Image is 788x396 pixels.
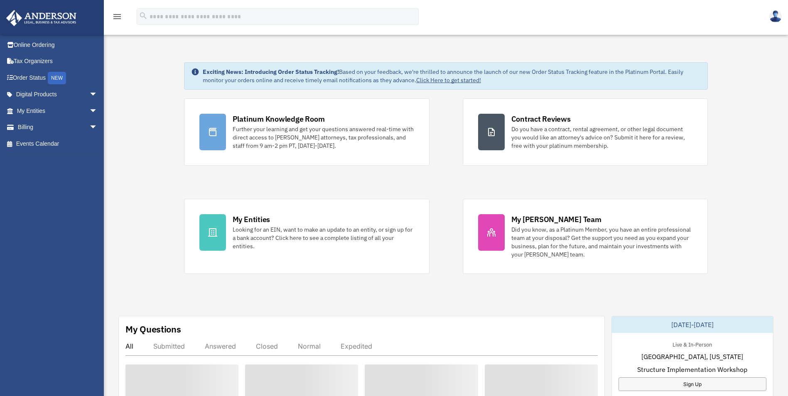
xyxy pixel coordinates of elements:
[184,98,430,166] a: Platinum Knowledge Room Further your learning and get your questions answered real-time with dire...
[341,342,372,350] div: Expedited
[463,199,708,274] a: My [PERSON_NAME] Team Did you know, as a Platinum Member, you have an entire professional team at...
[233,225,414,250] div: Looking for an EIN, want to make an update to an entity, or sign up for a bank account? Click her...
[153,342,185,350] div: Submitted
[641,352,743,362] span: [GEOGRAPHIC_DATA], [US_STATE]
[511,225,693,259] div: Did you know, as a Platinum Member, you have an entire professional team at your disposal? Get th...
[416,76,481,84] a: Click Here to get started!
[112,12,122,22] i: menu
[125,342,133,350] div: All
[612,316,773,333] div: [DATE]-[DATE]
[637,364,747,374] span: Structure Implementation Workshop
[6,53,110,70] a: Tax Organizers
[6,135,110,152] a: Events Calendar
[6,103,110,119] a: My Entitiesarrow_drop_down
[619,377,766,391] a: Sign Up
[298,342,321,350] div: Normal
[89,119,106,136] span: arrow_drop_down
[4,10,79,26] img: Anderson Advisors Platinum Portal
[769,10,782,22] img: User Pic
[233,125,414,150] div: Further your learning and get your questions answered real-time with direct access to [PERSON_NAM...
[6,119,110,136] a: Billingarrow_drop_down
[463,98,708,166] a: Contract Reviews Do you have a contract, rental agreement, or other legal document you would like...
[511,114,571,124] div: Contract Reviews
[203,68,339,76] strong: Exciting News: Introducing Order Status Tracking!
[89,86,106,103] span: arrow_drop_down
[139,11,148,20] i: search
[89,103,106,120] span: arrow_drop_down
[666,340,719,348] div: Live & In-Person
[233,214,270,225] div: My Entities
[125,323,181,335] div: My Questions
[112,15,122,22] a: menu
[203,68,701,84] div: Based on your feedback, we're thrilled to announce the launch of our new Order Status Tracking fe...
[48,72,66,84] div: NEW
[256,342,278,350] div: Closed
[233,114,325,124] div: Platinum Knowledge Room
[6,37,110,53] a: Online Ordering
[6,86,110,103] a: Digital Productsarrow_drop_down
[205,342,236,350] div: Answered
[511,214,601,225] div: My [PERSON_NAME] Team
[6,69,110,86] a: Order StatusNEW
[184,199,430,274] a: My Entities Looking for an EIN, want to make an update to an entity, or sign up for a bank accoun...
[511,125,693,150] div: Do you have a contract, rental agreement, or other legal document you would like an attorney's ad...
